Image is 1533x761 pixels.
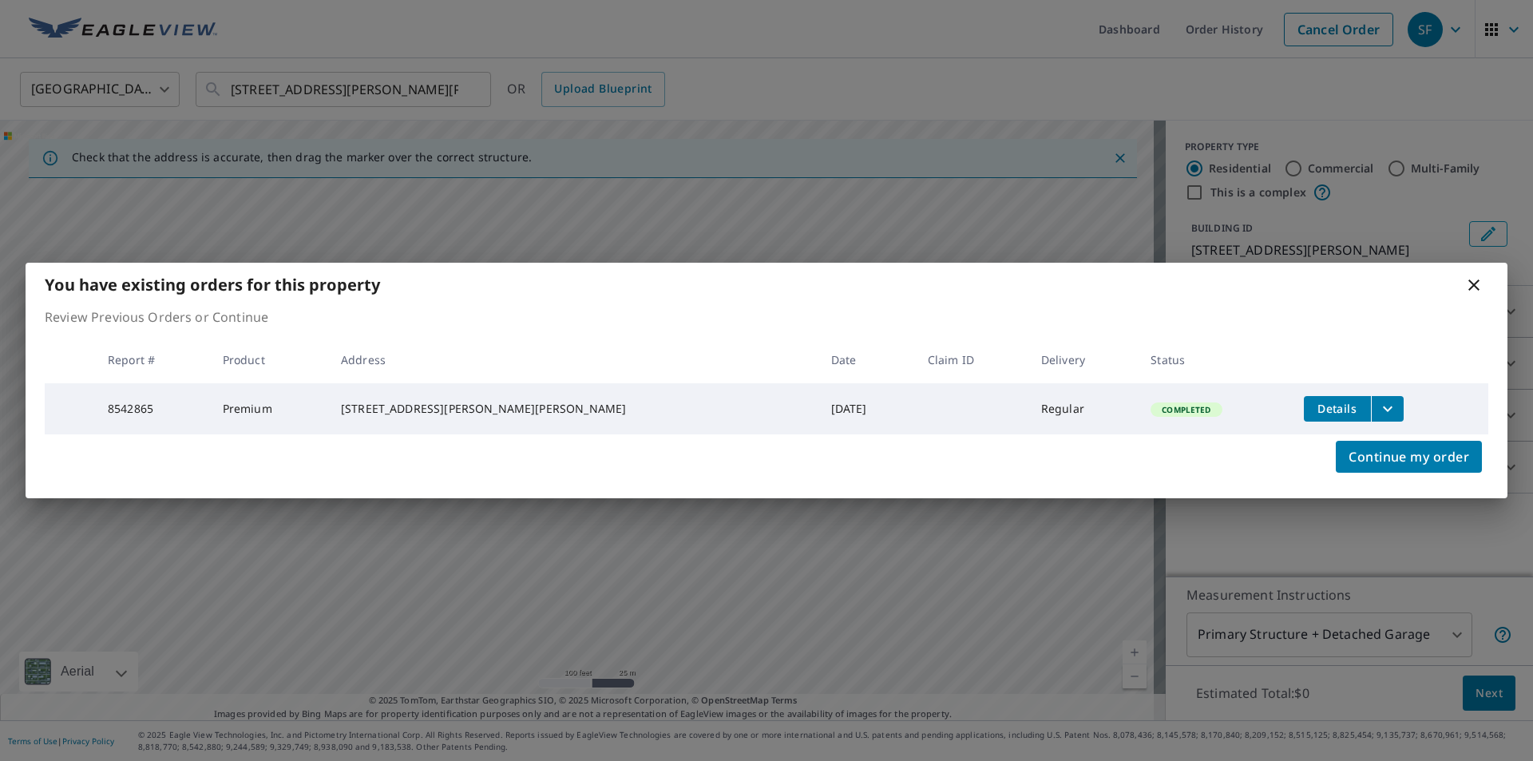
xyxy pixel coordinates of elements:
button: filesDropdownBtn-8542865 [1371,396,1404,422]
div: [STREET_ADDRESS][PERSON_NAME][PERSON_NAME] [341,401,806,417]
p: Review Previous Orders or Continue [45,307,1488,327]
td: Premium [210,383,328,434]
th: Address [328,336,818,383]
th: Claim ID [915,336,1028,383]
th: Product [210,336,328,383]
b: You have existing orders for this property [45,274,380,295]
span: Details [1313,401,1361,416]
button: detailsBtn-8542865 [1304,396,1371,422]
td: 8542865 [95,383,210,434]
span: Continue my order [1349,446,1469,468]
button: Continue my order [1336,441,1482,473]
th: Delivery [1028,336,1138,383]
th: Status [1138,336,1290,383]
th: Report # [95,336,210,383]
span: Completed [1152,404,1220,415]
td: Regular [1028,383,1138,434]
th: Date [818,336,915,383]
td: [DATE] [818,383,915,434]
